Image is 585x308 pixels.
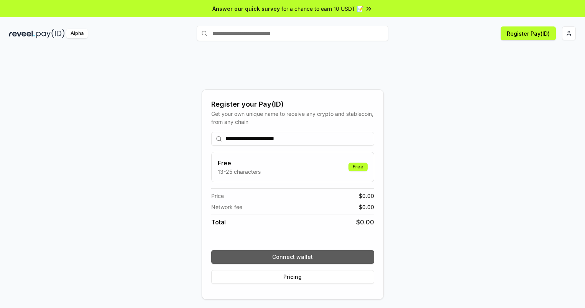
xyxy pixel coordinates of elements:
[212,5,280,13] span: Answer our quick survey
[9,29,35,38] img: reveel_dark
[359,203,374,211] span: $ 0.00
[348,163,368,171] div: Free
[211,110,374,126] div: Get your own unique name to receive any crypto and stablecoin, from any chain
[501,26,556,40] button: Register Pay(ID)
[211,192,224,200] span: Price
[218,158,261,168] h3: Free
[211,99,374,110] div: Register your Pay(ID)
[281,5,363,13] span: for a chance to earn 10 USDT 📝
[66,29,88,38] div: Alpha
[36,29,65,38] img: pay_id
[359,192,374,200] span: $ 0.00
[211,250,374,264] button: Connect wallet
[218,168,261,176] p: 13-25 characters
[211,270,374,284] button: Pricing
[211,217,226,227] span: Total
[356,217,374,227] span: $ 0.00
[211,203,242,211] span: Network fee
